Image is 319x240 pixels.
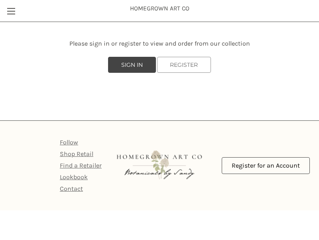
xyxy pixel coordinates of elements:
a: Contact [60,185,83,192]
a: SIGN IN [108,57,156,73]
a: Follow [60,138,78,146]
a: Lookbook [60,173,88,181]
a: Find a Retailer [60,162,102,169]
span: Toggle menu [7,11,15,12]
a: Register for an Account [222,157,310,174]
span: Please sign in or register to view and order from our collection [69,40,250,47]
a: REGISTER [157,57,211,73]
a: Shop Retail [60,150,93,158]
